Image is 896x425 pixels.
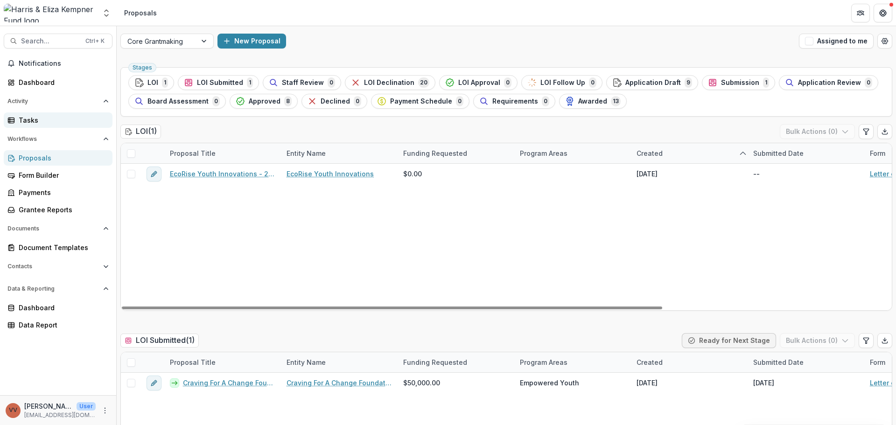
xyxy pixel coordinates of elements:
[7,286,99,292] span: Data & Reporting
[520,378,579,388] span: Empowered Youth
[748,352,864,372] div: Submitted Date
[164,143,281,163] div: Proposal Title
[877,34,892,49] button: Open table manager
[4,34,112,49] button: Search...
[21,37,80,45] span: Search...
[120,6,161,20] nav: breadcrumb
[390,98,452,105] span: Payment Schedule
[779,75,878,90] button: Application Review0
[4,94,112,109] button: Open Activity
[851,4,870,22] button: Partners
[685,77,692,88] span: 9
[164,352,281,372] div: Proposal Title
[4,185,112,200] a: Payments
[77,402,96,411] p: User
[281,148,331,158] div: Entity Name
[364,79,414,87] span: LOI Declination
[631,143,748,163] div: Created
[578,98,607,105] span: Awarded
[164,357,221,367] div: Proposal Title
[19,153,105,163] div: Proposals
[492,98,538,105] span: Requirements
[753,378,774,388] div: [DATE]
[19,60,109,68] span: Notifications
[345,75,435,90] button: LOI Declination20
[124,8,157,18] div: Proposals
[7,225,99,232] span: Documents
[19,188,105,197] div: Payments
[4,132,112,146] button: Open Workflows
[456,96,463,106] span: 0
[19,303,105,313] div: Dashboard
[859,124,874,139] button: Edit table settings
[631,352,748,372] div: Created
[398,143,514,163] div: Funding Requested
[128,94,226,109] button: Board Assessment0
[7,263,99,270] span: Contacts
[4,75,112,90] a: Dashboard
[247,77,253,88] span: 1
[4,112,112,128] a: Tasks
[864,357,891,367] div: Form
[739,150,747,157] svg: sorted ascending
[120,125,161,138] h2: LOI ( 1 )
[799,34,874,49] button: Assigned to me
[514,357,573,367] div: Program Areas
[281,352,398,372] div: Entity Name
[128,75,174,90] button: LOI1
[212,96,220,106] span: 0
[559,94,627,109] button: Awarded13
[637,378,658,388] div: [DATE]
[164,148,221,158] div: Proposal Title
[458,79,500,87] span: LOI Approval
[864,148,891,158] div: Form
[147,167,161,181] button: edit
[631,357,668,367] div: Created
[418,77,429,88] span: 20
[178,75,259,90] button: LOI Submitted1
[24,411,96,419] p: [EMAIL_ADDRESS][DOMAIN_NAME]
[542,96,549,106] span: 0
[19,205,105,215] div: Grantee Reports
[748,357,809,367] div: Submitted Date
[403,169,422,179] span: $0.00
[514,143,631,163] div: Program Areas
[865,77,872,88] span: 0
[19,243,105,252] div: Document Templates
[19,115,105,125] div: Tasks
[4,202,112,217] a: Grantee Reports
[398,357,473,367] div: Funding Requested
[4,317,112,333] a: Data Report
[162,77,168,88] span: 1
[753,169,760,179] div: --
[230,94,298,109] button: Approved8
[859,333,874,348] button: Edit table settings
[721,79,759,87] span: Submission
[439,75,518,90] button: LOI Approval0
[540,79,585,87] span: LOI Follow Up
[4,300,112,315] a: Dashboard
[702,75,775,90] button: Submission1
[328,77,335,88] span: 0
[514,352,631,372] div: Program Areas
[281,143,398,163] div: Entity Name
[263,75,341,90] button: Staff Review0
[4,259,112,274] button: Open Contacts
[19,170,105,180] div: Form Builder
[7,136,99,142] span: Workflows
[4,4,96,22] img: Harris & Eliza Kempner Fund logo
[287,169,374,179] a: EcoRise Youth Innovations
[284,96,292,106] span: 8
[748,143,864,163] div: Submitted Date
[147,79,158,87] span: LOI
[301,94,367,109] button: Declined0
[120,334,199,347] h2: LOI Submitted ( 1 )
[133,64,152,71] span: Stages
[9,407,17,413] div: Vivian Victoria
[281,357,331,367] div: Entity Name
[589,77,596,88] span: 0
[19,77,105,87] div: Dashboard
